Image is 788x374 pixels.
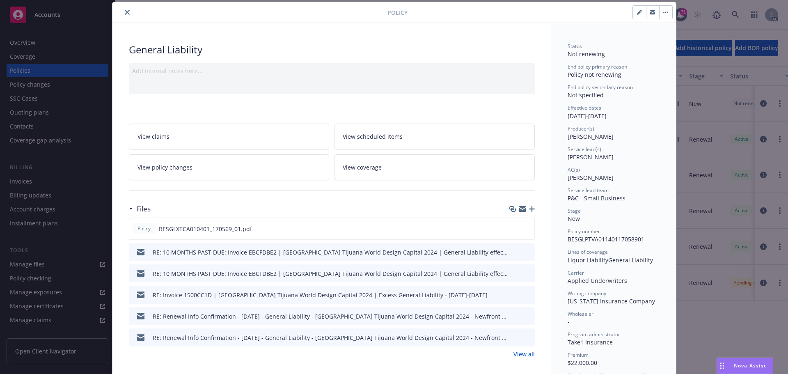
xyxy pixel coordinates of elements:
button: download file [511,333,518,342]
button: download file [511,269,518,278]
span: [PERSON_NAME] [568,133,614,140]
span: End policy primary reason [568,63,627,70]
span: Nova Assist [734,362,766,369]
h3: Files [136,204,151,214]
a: View scheduled items [334,124,535,149]
span: View scheduled items [343,132,403,141]
div: RE: Renewal Info Confirmation - [DATE] - General Liability - [GEOGRAPHIC_DATA] Tijuana World Desi... [153,312,508,321]
span: Not renewing [568,50,605,58]
button: Nova Assist [717,358,773,374]
span: Effective dates [568,104,601,111]
div: RE: 10 MONTHS PAST DUE: Invoice EBCFDBE2 | [GEOGRAPHIC_DATA] Tijuana World Design Capital 2024 | ... [153,269,508,278]
span: View coverage [343,163,382,172]
button: preview file [524,248,531,257]
span: BESGLPTVA01140117058901 [568,235,644,243]
span: Take1 Insurance [568,338,613,346]
span: Premium [568,351,589,358]
button: download file [511,248,518,257]
a: View coverage [334,154,535,180]
span: Policy [387,8,408,17]
button: download file [511,291,518,299]
span: $22,000.00 [568,359,597,367]
button: preview file [524,312,531,321]
button: preview file [524,291,531,299]
span: Stage [568,207,581,214]
button: close [122,7,132,17]
div: RE: 10 MONTHS PAST DUE: Invoice EBCFDBE2 | [GEOGRAPHIC_DATA] Tijuana World Design Capital 2024 | ... [153,248,508,257]
span: New [568,215,580,223]
a: View all [513,350,535,358]
span: Service lead(s) [568,146,601,153]
div: RE: Invoice 1500CC1D | [GEOGRAPHIC_DATA] Tijuana World Design Capital 2024 | Excess General Liabi... [153,291,488,299]
span: - [568,318,570,326]
a: View claims [129,124,330,149]
span: Program administrator [568,331,620,338]
button: download file [511,225,517,233]
span: AC(s) [568,166,580,173]
span: Policy [136,225,152,232]
button: preview file [524,225,531,233]
span: General Liability [608,256,653,264]
span: BESGLXTCA010401_170569_01.pdf [159,225,252,233]
button: preview file [524,333,531,342]
span: View policy changes [137,163,192,172]
span: Status [568,43,582,50]
span: Applied Underwriters [568,277,627,285]
div: [DATE] - [DATE] [568,104,660,120]
span: Wholesaler [568,310,593,317]
span: Lines of coverage [568,248,608,255]
span: [PERSON_NAME] [568,153,614,161]
span: Not specified [568,91,604,99]
div: Drag to move [717,358,727,374]
span: Producer(s) [568,125,594,132]
div: Add internal notes here... [132,67,531,75]
div: General Liability [129,43,535,57]
span: [PERSON_NAME] [568,174,614,181]
span: Liquor Liability [568,256,608,264]
div: RE: Renewal Info Confirmation - [DATE] - General Liability - [GEOGRAPHIC_DATA] Tijuana World Desi... [153,333,508,342]
span: Carrier [568,269,584,276]
button: preview file [524,269,531,278]
span: [US_STATE] Insurance Company [568,297,655,305]
button: download file [511,312,518,321]
span: End policy secondary reason [568,84,633,91]
a: View policy changes [129,154,330,180]
span: Policy not renewing [568,71,621,78]
span: Policy number [568,228,600,235]
span: P&C - Small Business [568,194,625,202]
span: Service lead team [568,187,609,194]
span: Writing company [568,290,606,297]
span: View claims [137,132,170,141]
div: Files [129,204,151,214]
